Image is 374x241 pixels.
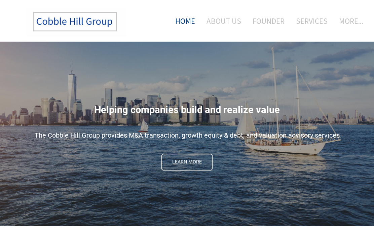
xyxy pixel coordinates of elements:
[201,7,246,35] a: About Us
[334,7,363,35] a: more...
[26,7,126,37] img: The Cobble Hill Group LLC
[94,104,280,115] span: Helping companies build and realize value
[248,7,290,35] a: Founder
[165,7,200,35] a: Home
[162,154,212,170] span: Learn More
[161,154,213,171] a: Learn More
[35,131,340,139] span: The Cobble Hill Group provides M&A transaction, growth equity & debt, and valuation advisory serv...
[291,7,333,35] a: Services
